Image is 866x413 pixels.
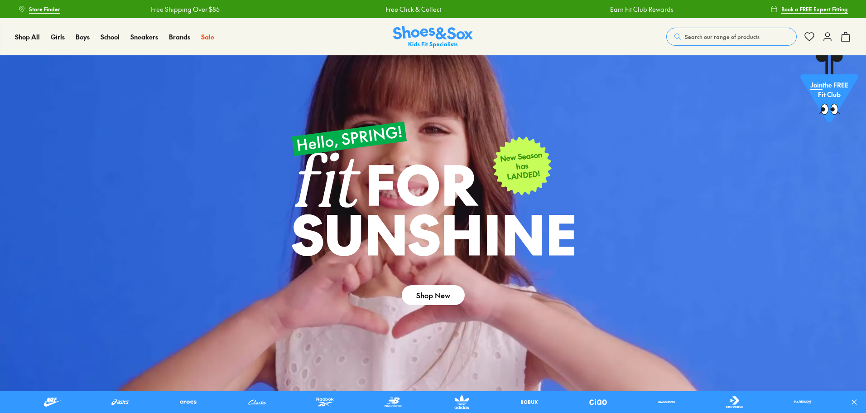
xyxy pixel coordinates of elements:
[393,26,473,48] a: Shoes & Sox
[15,32,40,42] a: Shop All
[130,32,158,42] a: Sneakers
[770,1,848,17] a: Book a FREE Expert Fitting
[15,32,40,41] span: Shop All
[385,5,441,14] a: Free Click & Collect
[169,32,190,42] a: Brands
[130,32,158,41] span: Sneakers
[666,28,797,46] button: Search our range of products
[169,32,190,41] span: Brands
[29,5,60,13] span: Store Finder
[101,32,120,41] span: School
[101,32,120,42] a: School
[18,1,60,17] a: Store Finder
[800,73,858,107] p: the FREE Fit Club
[393,26,473,48] img: SNS_Logo_Responsive.svg
[402,285,465,305] a: Shop New
[685,33,760,41] span: Search our range of products
[201,32,214,41] span: Sale
[51,32,65,42] a: Girls
[76,32,90,42] a: Boys
[150,5,219,14] a: Free Shipping Over $85
[609,5,673,14] a: Earn Fit Club Rewards
[800,55,858,127] a: Jointhe FREE Fit Club
[51,32,65,41] span: Girls
[201,32,214,42] a: Sale
[781,5,848,13] span: Book a FREE Expert Fitting
[76,32,90,41] span: Boys
[810,80,823,89] span: Join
